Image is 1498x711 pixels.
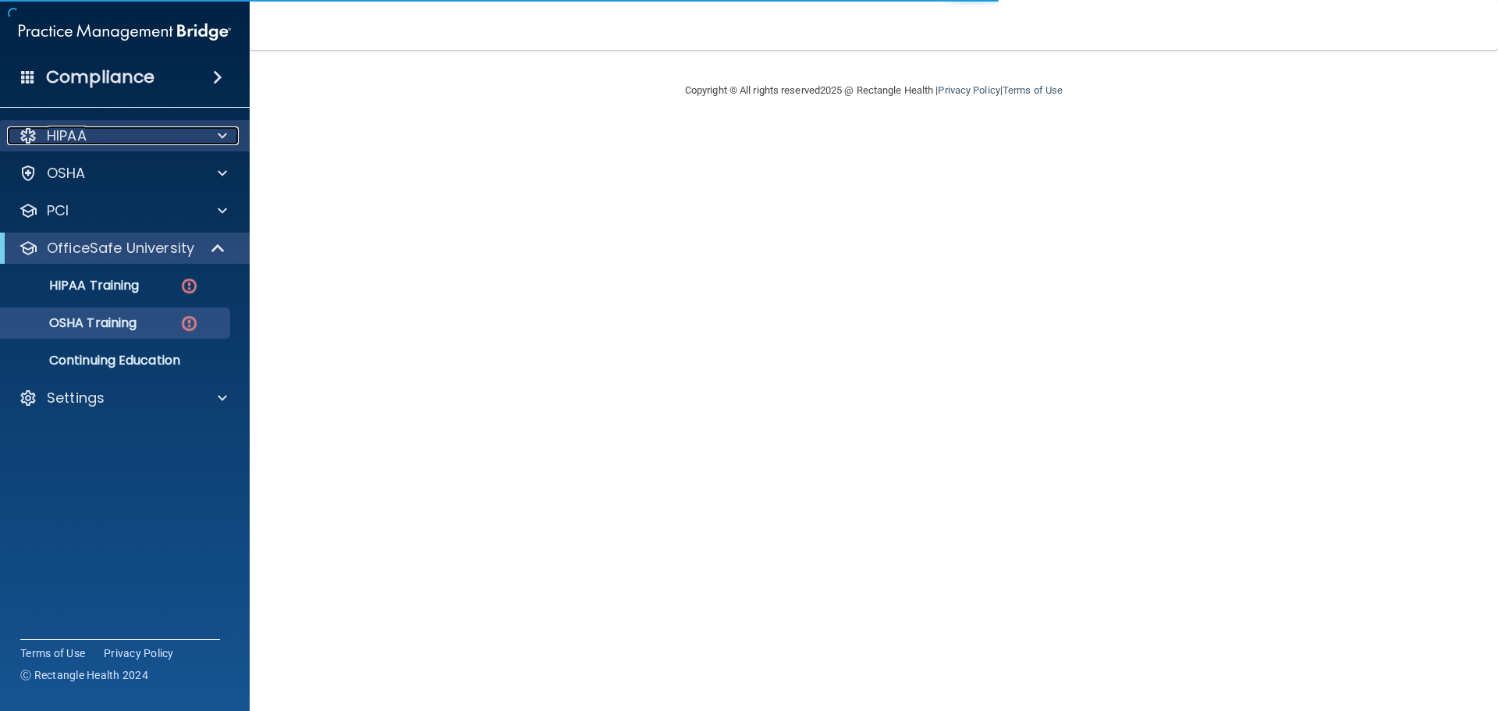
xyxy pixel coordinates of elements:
p: HIPAA Training [10,278,139,293]
a: OfficeSafe University [19,239,226,258]
img: PMB logo [19,16,231,48]
a: HIPAA [19,126,227,145]
a: OSHA [19,164,227,183]
p: HIPAA [47,126,87,145]
p: OSHA [47,164,86,183]
a: Terms of Use [1003,84,1063,96]
p: OSHA Training [10,315,137,331]
a: PCI [19,201,227,220]
p: PCI [47,201,69,220]
a: Terms of Use [20,645,85,661]
a: Settings [19,389,227,407]
p: Continuing Education [10,353,223,368]
div: Copyright © All rights reserved 2025 @ Rectangle Health | | [589,66,1159,116]
a: Privacy Policy [938,84,999,96]
p: Settings [47,389,105,407]
a: Privacy Policy [104,645,174,661]
img: danger-circle.6113f641.png [179,314,199,333]
h4: Compliance [46,66,154,88]
p: OfficeSafe University [47,239,194,258]
img: danger-circle.6113f641.png [179,276,199,296]
span: Ⓒ Rectangle Health 2024 [20,667,148,683]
